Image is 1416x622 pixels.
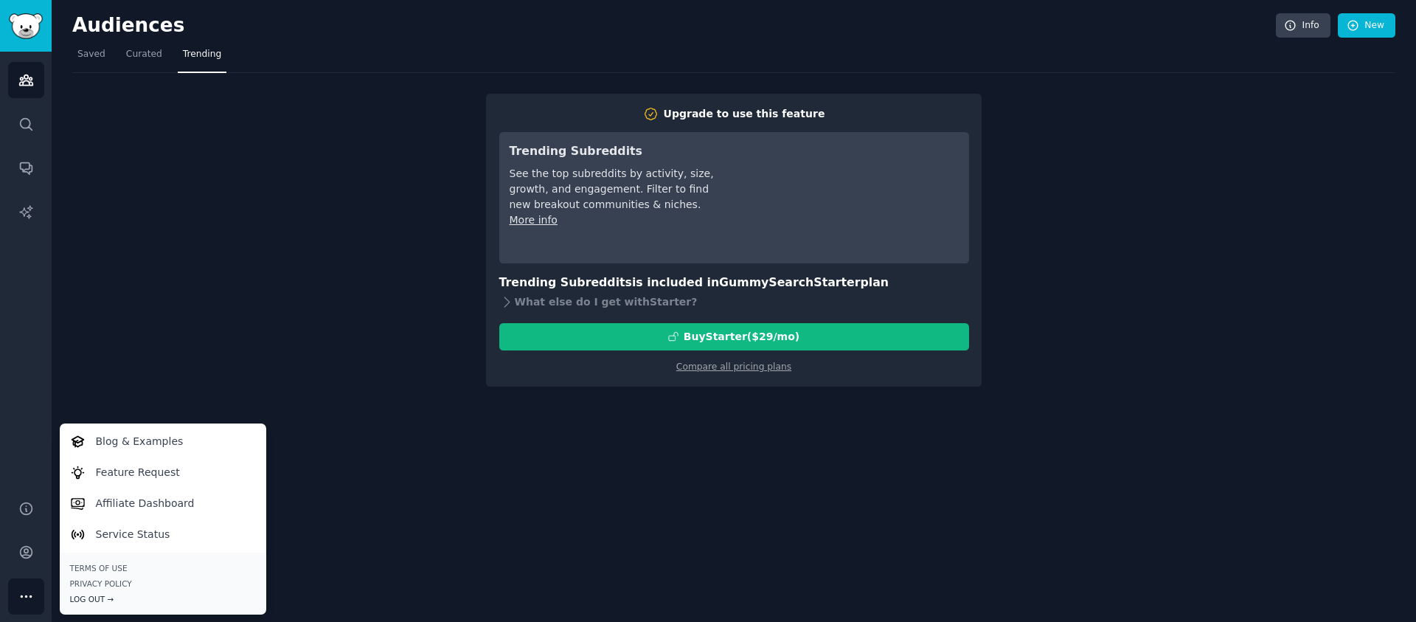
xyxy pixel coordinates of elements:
a: Blog & Examples [62,426,263,457]
a: Saved [72,43,111,73]
p: Blog & Examples [96,434,184,449]
div: Buy Starter ($ 29 /mo ) [684,329,799,345]
a: Info [1276,13,1330,38]
a: Service Status [62,519,263,550]
p: Feature Request [96,465,180,480]
span: Curated [126,48,162,61]
a: New [1338,13,1395,38]
img: GummySearch logo [9,13,43,39]
a: Compare all pricing plans [676,362,791,372]
a: Curated [121,43,167,73]
div: Log Out → [70,594,256,604]
h3: Trending Subreddits is included in plan [499,274,969,292]
a: Terms of Use [70,563,256,573]
div: What else do I get with Starter ? [499,292,969,313]
span: Saved [77,48,105,61]
iframe: YouTube video player [737,142,959,253]
h2: Audiences [72,14,1276,38]
div: See the top subreddits by activity, size, growth, and engagement. Filter to find new breakout com... [510,166,717,212]
a: Trending [178,43,226,73]
a: Feature Request [62,457,263,488]
a: More info [510,214,558,226]
a: Affiliate Dashboard [62,488,263,519]
p: Service Status [96,527,170,542]
span: Trending [183,48,221,61]
div: Upgrade to use this feature [664,106,825,122]
button: BuyStarter($29/mo) [499,323,969,350]
a: Privacy Policy [70,578,256,589]
span: GummySearch Starter [719,275,860,289]
h3: Trending Subreddits [510,142,717,161]
p: Affiliate Dashboard [96,496,195,511]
